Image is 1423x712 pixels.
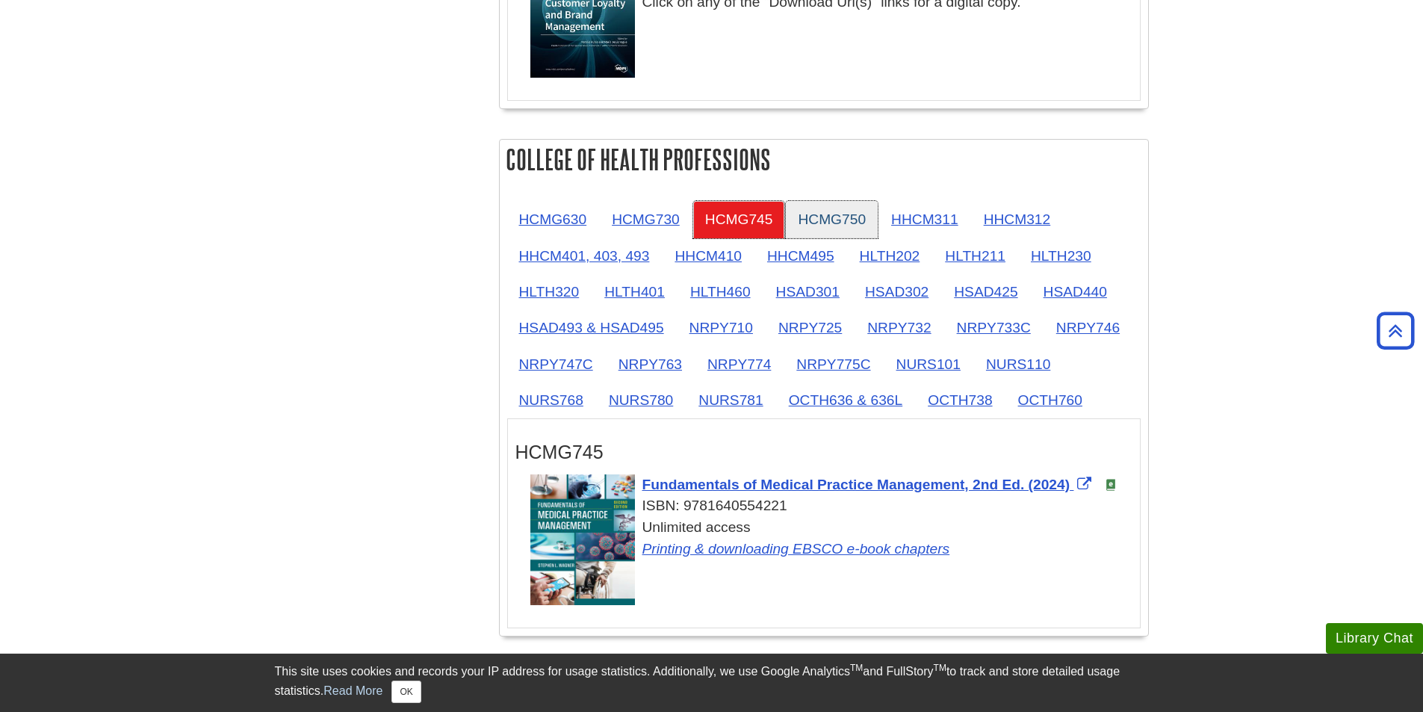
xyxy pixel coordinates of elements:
a: Read More [323,684,382,697]
a: NRPY774 [695,346,783,383]
a: NRPY725 [766,309,854,346]
a: HCMG730 [600,201,692,238]
a: OCTH760 [1006,382,1094,418]
a: NRPY747C [507,346,605,383]
a: OCTH636 & 636L [777,382,915,418]
a: HCMG745 [693,201,785,238]
a: HLTH460 [678,273,763,310]
a: HHCM495 [755,238,846,274]
a: HHCM311 [879,201,970,238]
a: NRPY710 [678,309,765,346]
a: NURS101 [884,346,973,383]
a: HLTH211 [933,238,1017,274]
a: NRPY746 [1044,309,1132,346]
div: Unlimited access [530,517,1132,560]
a: HLTH202 [848,238,932,274]
a: NRPY763 [607,346,694,383]
a: HSAD302 [853,273,940,310]
h3: HCMG745 [515,442,1132,463]
img: e-Book [1105,479,1117,491]
button: Close [391,681,421,703]
div: ISBN: 9781640554221 [530,495,1132,517]
a: NURS110 [974,346,1062,383]
sup: TM [934,663,946,673]
h2: College of Health Professions [500,140,1148,179]
a: Link opens in new window [642,541,950,557]
a: NRPY733C [945,309,1043,346]
img: Cover Art [530,474,635,605]
a: HSAD493 & HSAD495 [507,309,676,346]
a: HCMG750 [786,201,878,238]
div: This site uses cookies and records your IP address for usage statistics. Additionally, we use Goo... [275,663,1149,703]
a: NURS781 [686,382,775,418]
a: HCMG630 [507,201,599,238]
a: HLTH320 [507,273,592,310]
a: HHCM401, 403, 493 [507,238,662,274]
span: Fundamentals of Medical Practice Management, 2nd Ed. (2024) [642,477,1070,492]
a: HHCM410 [663,238,754,274]
a: HLTH230 [1019,238,1103,274]
a: HLTH401 [592,273,677,310]
a: HSAD301 [764,273,852,310]
a: HSAD440 [1032,273,1119,310]
button: Library Chat [1326,623,1423,654]
a: NRPY732 [855,309,943,346]
a: NURS768 [507,382,595,418]
sup: TM [850,663,863,673]
a: NURS780 [597,382,685,418]
a: NRPY775C [784,346,882,383]
a: HSAD425 [942,273,1029,310]
a: Link opens in new window [642,477,1096,492]
a: OCTH738 [916,382,1004,418]
a: Back to Top [1371,321,1419,341]
a: HHCM312 [972,201,1063,238]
